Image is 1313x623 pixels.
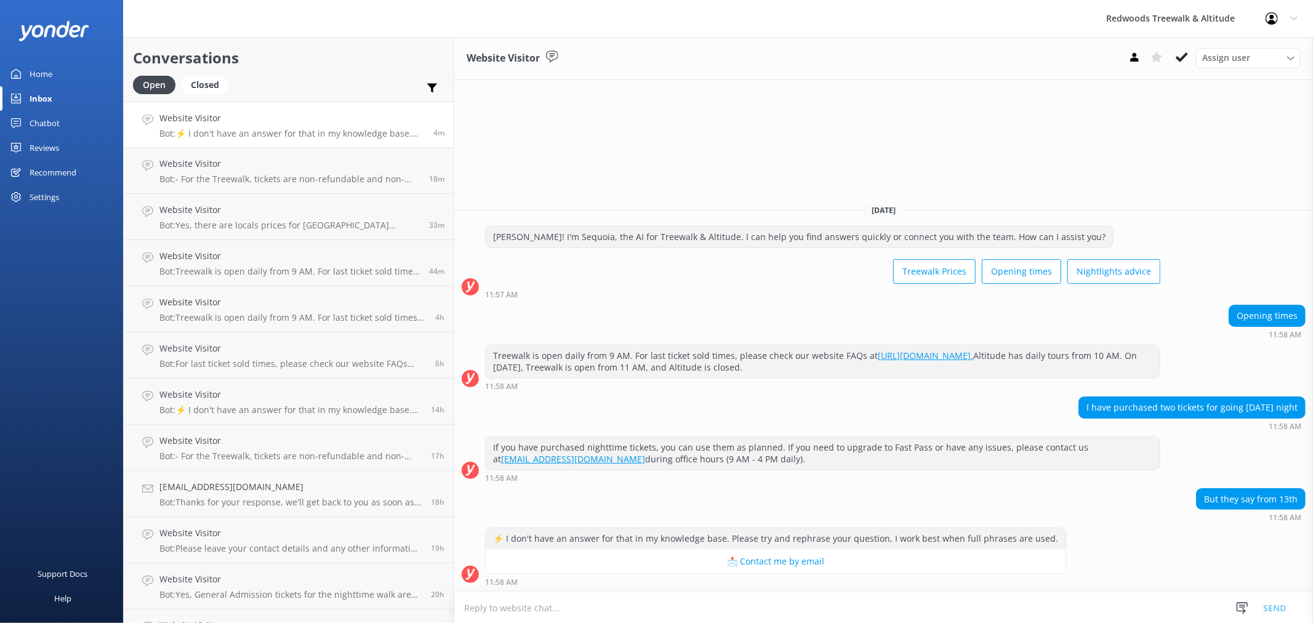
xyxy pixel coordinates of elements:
[159,543,422,554] p: Bot: Please leave your contact details and any other information in the form below. Our office ho...
[429,266,444,276] span: Sep 11 2025 11:18am (UTC +12:00) Pacific/Auckland
[431,543,444,553] span: Sep 10 2025 04:18pm (UTC +12:00) Pacific/Auckland
[435,358,444,369] span: Sep 11 2025 05:48am (UTC +12:00) Pacific/Auckland
[1269,514,1301,521] strong: 11:58 AM
[124,425,454,471] a: Website VisitorBot:- For the Treewalk, tickets are non-refundable and non-transferable. However, ...
[486,227,1113,247] div: [PERSON_NAME]! I'm Sequoia, the AI for Treewalk & Altitude. I can help you find answers quickly o...
[431,404,444,415] span: Sep 10 2025 09:04pm (UTC +12:00) Pacific/Auckland
[159,220,420,231] p: Bot: Yes, there are locals prices for [GEOGRAPHIC_DATA] residents. A General Admission Treewalk t...
[38,561,88,586] div: Support Docs
[159,295,426,309] h4: Website Visitor
[429,174,444,184] span: Sep 11 2025 11:44am (UTC +12:00) Pacific/Auckland
[159,249,420,263] h4: Website Visitor
[893,259,976,284] button: Treewalk Prices
[159,203,420,217] h4: Website Visitor
[159,111,424,125] h4: Website Visitor
[485,475,518,482] strong: 11:58 AM
[429,220,444,230] span: Sep 11 2025 11:29am (UTC +12:00) Pacific/Auckland
[486,345,1160,378] div: Treewalk is open daily from 9 AM. For last ticket sold times, please check our website FAQs at Al...
[30,185,59,209] div: Settings
[30,111,60,135] div: Chatbot
[485,473,1160,482] div: Sep 11 2025 11:58am (UTC +12:00) Pacific/Auckland
[124,332,454,379] a: Website VisitorBot:For last ticket sold times, please check our website FAQs [URL][DOMAIN_NAME].6h
[159,128,424,139] p: Bot: ⚡ I don't have an answer for that in my knowledge base. Please try and rephrase your questio...
[1269,331,1301,339] strong: 11:58 AM
[124,517,454,563] a: Website VisitorBot:Please leave your contact details and any other information in the form below....
[467,50,540,66] h3: Website Visitor
[1067,259,1160,284] button: Nightlights advice
[159,388,422,401] h4: Website Visitor
[1229,330,1306,339] div: Sep 11 2025 11:58am (UTC +12:00) Pacific/Auckland
[159,358,426,369] p: Bot: For last ticket sold times, please check our website FAQs [URL][DOMAIN_NAME].
[982,259,1061,284] button: Opening times
[124,148,454,194] a: Website VisitorBot:- For the Treewalk, tickets are non-refundable and non-transferable, but they ...
[435,312,444,323] span: Sep 11 2025 07:30am (UTC +12:00) Pacific/Auckland
[159,312,426,323] p: Bot: Treewalk is open daily from 9 AM. For last ticket sold times, please check our website FAQs ...
[1202,51,1250,65] span: Assign user
[431,497,444,507] span: Sep 10 2025 05:29pm (UTC +12:00) Pacific/Auckland
[485,290,1160,299] div: Sep 11 2025 11:57am (UTC +12:00) Pacific/Auckland
[159,589,422,600] p: Bot: Yes, General Admission tickets for the nighttime walk are available both online and onsite. ...
[30,62,52,86] div: Home
[1269,423,1301,430] strong: 11:58 AM
[124,102,454,148] a: Website VisitorBot:⚡ I don't have an answer for that in my knowledge base. Please try and rephras...
[182,76,228,94] div: Closed
[124,471,454,517] a: [EMAIL_ADDRESS][DOMAIN_NAME]Bot:Thanks for your response, we'll get back to you as soon as we can...
[864,205,903,215] span: [DATE]
[124,194,454,240] a: Website VisitorBot:Yes, there are locals prices for [GEOGRAPHIC_DATA] residents. A General Admiss...
[159,480,422,494] h4: [EMAIL_ADDRESS][DOMAIN_NAME]
[159,526,422,540] h4: Website Visitor
[1196,513,1306,521] div: Sep 11 2025 11:58am (UTC +12:00) Pacific/Auckland
[878,350,973,361] a: [URL][DOMAIN_NAME].
[30,160,76,185] div: Recommend
[1229,305,1305,326] div: Opening times
[124,563,454,609] a: Website VisitorBot:Yes, General Admission tickets for the nighttime walk are available both onlin...
[159,451,422,462] p: Bot: - For the Treewalk, tickets are non-refundable and non-transferable. However, tickets and pa...
[485,291,518,299] strong: 11:57 AM
[159,404,422,416] p: Bot: ⚡ I don't have an answer for that in my knowledge base. Please try and rephrase your questio...
[124,286,454,332] a: Website VisitorBot:Treewalk is open daily from 9 AM. For last ticket sold times, please check our...
[486,528,1066,549] div: ⚡ I don't have an answer for that in my knowledge base. Please try and rephrase your question, I ...
[501,453,645,465] a: [EMAIL_ADDRESS][DOMAIN_NAME]
[486,437,1160,470] div: If you have purchased nighttime tickets, you can use them as planned. If you need to upgrade to F...
[159,497,422,508] p: Bot: Thanks for your response, we'll get back to you as soon as we can during opening hours.
[159,174,420,185] p: Bot: - For the Treewalk, tickets are non-refundable and non-transferable, but they are valid for ...
[182,78,235,91] a: Closed
[485,383,518,390] strong: 11:58 AM
[1078,422,1306,430] div: Sep 11 2025 11:58am (UTC +12:00) Pacific/Auckland
[54,586,71,611] div: Help
[159,266,420,277] p: Bot: Treewalk is open daily from 9 AM. For last ticket sold times, please check our website FAQs ...
[124,240,454,286] a: Website VisitorBot:Treewalk is open daily from 9 AM. For last ticket sold times, please check our...
[1079,397,1305,418] div: I have purchased two tickets for going [DATE] night
[431,451,444,461] span: Sep 10 2025 06:08pm (UTC +12:00) Pacific/Auckland
[18,21,89,41] img: yonder-white-logo.png
[431,589,444,600] span: Sep 10 2025 03:34pm (UTC +12:00) Pacific/Auckland
[485,577,1066,586] div: Sep 11 2025 11:58am (UTC +12:00) Pacific/Auckland
[159,157,420,171] h4: Website Visitor
[1197,489,1305,510] div: But they say from 13th
[159,434,422,448] h4: Website Visitor
[133,76,175,94] div: Open
[159,342,426,355] h4: Website Visitor
[30,86,52,111] div: Inbox
[1196,48,1301,68] div: Assign User
[486,549,1066,574] button: 📩 Contact me by email
[133,46,444,70] h2: Conversations
[485,579,518,586] strong: 11:58 AM
[30,135,59,160] div: Reviews
[433,127,444,138] span: Sep 11 2025 11:58am (UTC +12:00) Pacific/Auckland
[133,78,182,91] a: Open
[485,382,1160,390] div: Sep 11 2025 11:58am (UTC +12:00) Pacific/Auckland
[159,573,422,586] h4: Website Visitor
[124,379,454,425] a: Website VisitorBot:⚡ I don't have an answer for that in my knowledge base. Please try and rephras...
